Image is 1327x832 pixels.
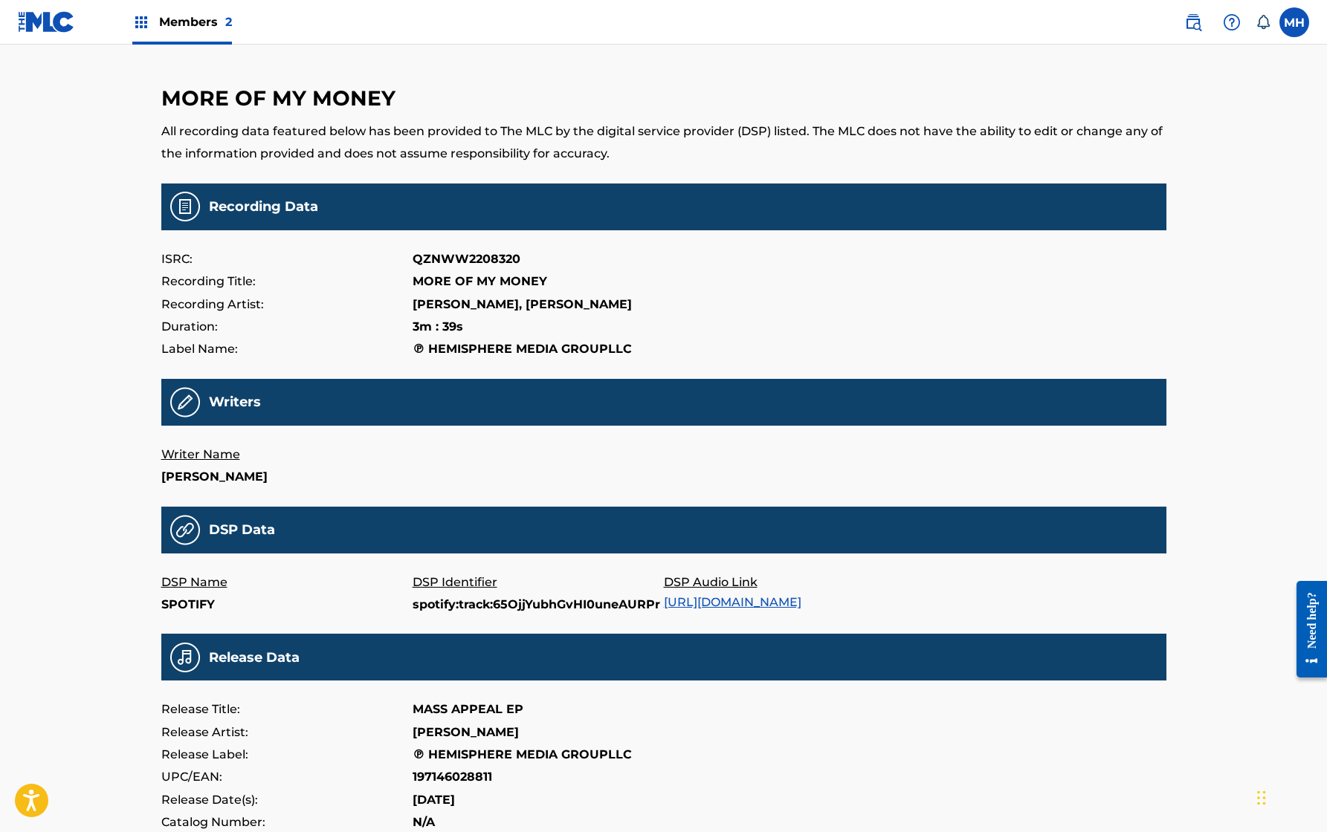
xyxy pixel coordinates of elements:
p: spotify:track:65OjjYubhGvHI0uneAURPr [413,594,664,616]
p: DSP Name [161,571,413,594]
p: All recording data featured below has been provided to The MLC by the digital service provider (D... [161,120,1166,166]
p: DSP Audio Link [664,571,915,594]
p: [PERSON_NAME] [413,721,519,744]
p: ℗ HEMISPHERE MEDIA GROUP LLC [413,744,632,766]
p: 3m : 39s [413,316,463,338]
p: SPOTIFY [161,594,413,616]
img: 31a9e25fa6e13e71f14b.png [170,515,200,545]
p: MORE OF MY MONEY [413,270,547,293]
h5: Writers [209,394,261,411]
h3: MORE OF MY MONEY [161,85,1166,111]
p: Recording Title: [161,270,413,293]
a: Public Search [1178,7,1208,37]
p: Release Date(s): [161,789,413,811]
img: 75424d043b2694df37d4.png [170,643,200,672]
img: Recording Data [170,192,200,221]
p: 197146028811 [413,766,492,788]
img: Top Rightsholders [132,13,150,31]
p: Duration: [161,316,413,338]
p: Release Artist: [161,721,413,744]
div: Notifications [1256,15,1271,30]
p: ℗ HEMISPHERE MEDIA GROUP LLC [413,338,632,360]
p: Writer Name [161,443,413,466]
p: UPC/EAN: [161,766,413,788]
h5: Release Data [209,649,300,666]
p: DSP Identifier [413,571,664,594]
div: Help [1217,7,1247,37]
p: [DATE] [413,789,455,811]
p: Release Title: [161,698,413,721]
div: User Menu [1279,7,1309,37]
h5: Recording Data [209,198,318,215]
p: QZNWW2208320 [413,248,520,270]
span: Members [159,13,232,30]
iframe: Resource Center [1285,570,1327,689]
img: help [1223,13,1241,31]
p: ISRC: [161,248,413,270]
p: Release Label: [161,744,413,766]
p: MASS APPEAL EP [413,698,523,721]
h5: DSP Data [209,521,275,539]
p: [PERSON_NAME] [161,466,413,488]
p: Recording Artist: [161,293,413,316]
span: 2 [225,15,232,29]
img: Recording Writers [170,387,200,417]
p: [PERSON_NAME], [PERSON_NAME] [413,293,632,316]
p: Label Name: [161,338,413,360]
iframe: Chat Widget [1253,761,1327,832]
img: search [1184,13,1202,31]
img: MLC Logo [18,11,75,33]
div: Drag [1257,776,1266,820]
a: [URL][DOMAIN_NAME] [664,595,801,609]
